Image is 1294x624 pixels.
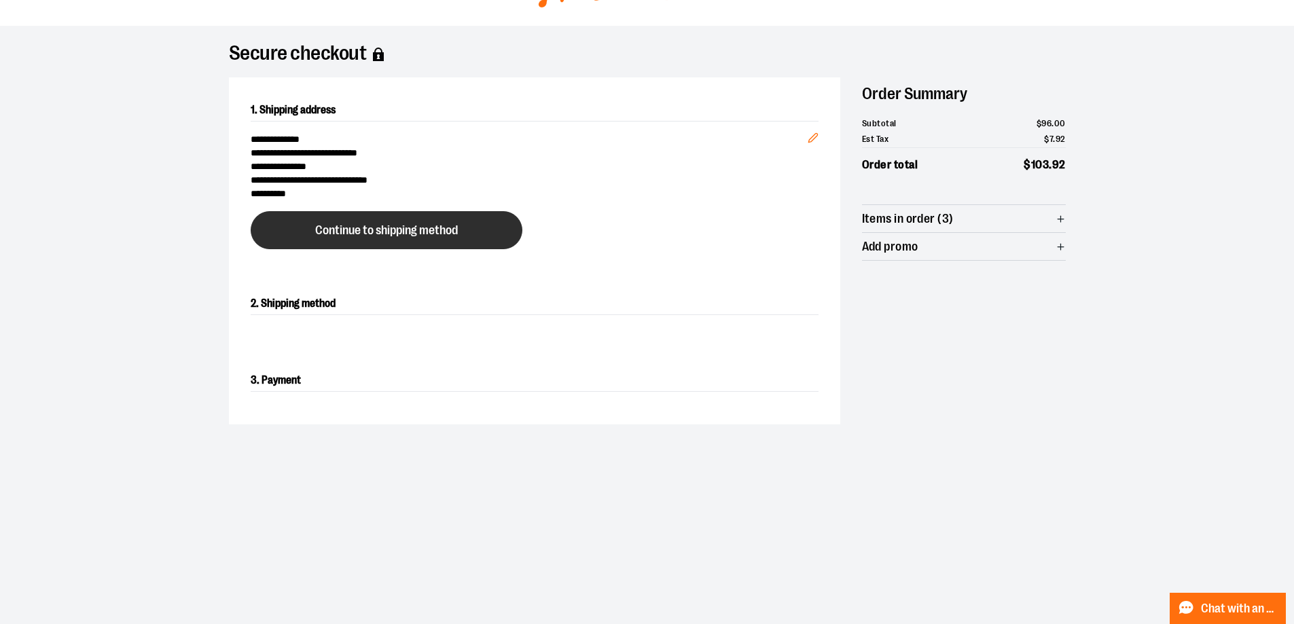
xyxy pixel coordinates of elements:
[1170,593,1287,624] button: Chat with an Expert
[1049,158,1052,171] span: .
[1024,158,1031,171] span: $
[862,77,1066,110] h2: Order Summary
[862,233,1066,260] button: Add promo
[251,369,819,392] h2: 3. Payment
[251,293,819,315] h2: 2. Shipping method
[1053,134,1056,144] span: .
[1044,134,1049,144] span: $
[1056,134,1066,144] span: 92
[862,240,918,253] span: Add promo
[1052,158,1066,171] span: 92
[862,156,918,174] span: Order total
[1201,602,1278,615] span: Chat with an Expert
[862,132,889,146] span: Est Tax
[1037,118,1042,128] span: $
[251,211,522,249] button: Continue to shipping method
[251,99,819,122] h2: 1. Shipping address
[1049,134,1054,144] span: 7
[862,205,1066,232] button: Items in order (3)
[1054,118,1066,128] span: 00
[1031,158,1049,171] span: 103
[315,224,458,237] span: Continue to shipping method
[1041,118,1052,128] span: 96
[229,48,1066,61] h1: Secure checkout
[797,111,829,158] button: Edit
[1052,118,1054,128] span: .
[862,117,897,130] span: Subtotal
[862,213,954,225] span: Items in order (3)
